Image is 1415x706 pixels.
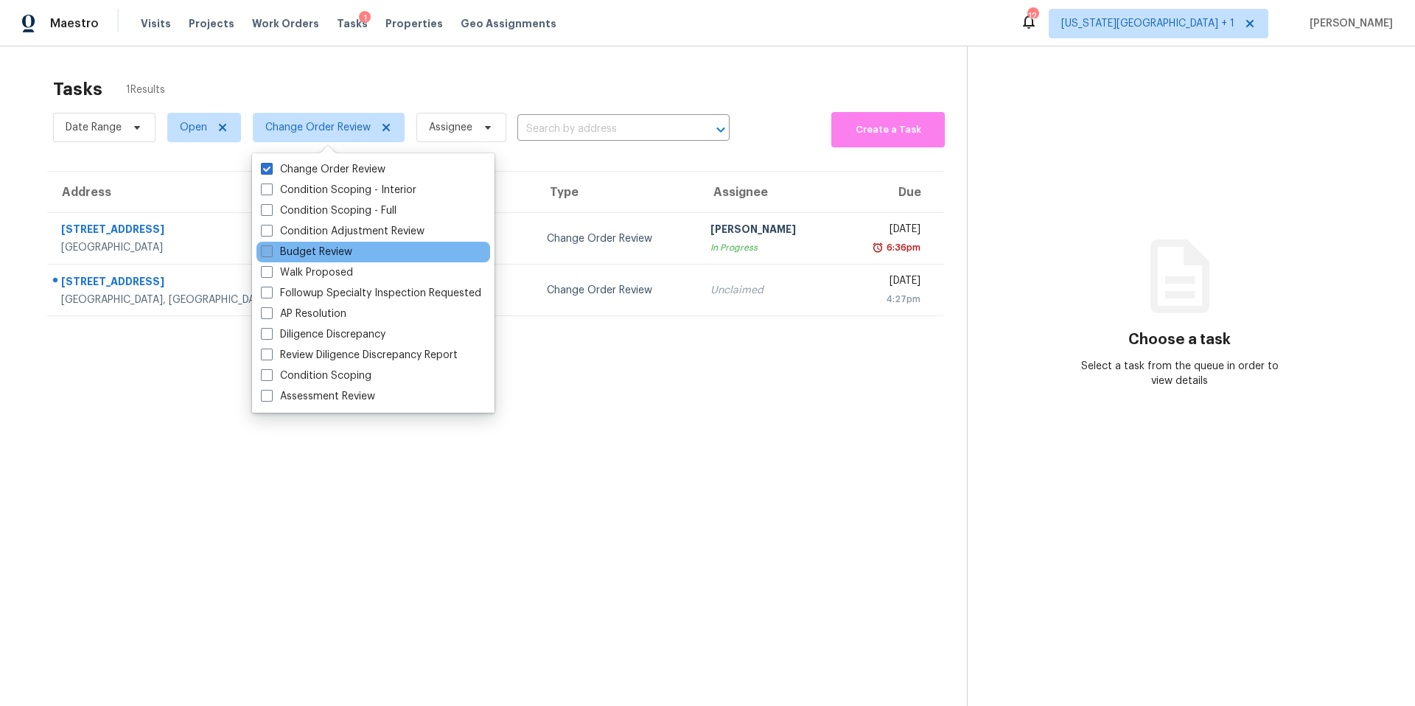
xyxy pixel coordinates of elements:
[1061,16,1234,31] span: [US_STATE][GEOGRAPHIC_DATA] + 1
[47,172,396,213] th: Address
[66,120,122,135] span: Date Range
[710,240,825,255] div: In Progress
[261,162,385,177] label: Change Order Review
[710,222,825,240] div: [PERSON_NAME]
[261,368,371,383] label: Condition Scoping
[50,16,99,31] span: Maestro
[141,16,171,31] span: Visits
[699,172,837,213] th: Assignee
[261,389,375,404] label: Assessment Review
[710,119,731,140] button: Open
[261,348,458,363] label: Review Diligence Discrepancy Report
[189,16,234,31] span: Projects
[535,172,699,213] th: Type
[265,120,371,135] span: Change Order Review
[61,293,385,307] div: [GEOGRAPHIC_DATA], [GEOGRAPHIC_DATA], 77449
[261,327,385,342] label: Diligence Discrepancy
[1027,9,1038,24] div: 12
[261,245,352,259] label: Budget Review
[61,240,385,255] div: [GEOGRAPHIC_DATA]
[252,16,319,31] span: Work Orders
[53,82,102,97] h2: Tasks
[385,16,443,31] span: Properties
[831,112,945,147] button: Create a Task
[180,120,207,135] span: Open
[429,120,472,135] span: Assignee
[1074,359,1286,388] div: Select a task from the queue in order to view details
[261,265,353,280] label: Walk Proposed
[461,16,556,31] span: Geo Assignments
[61,274,385,293] div: [STREET_ADDRESS]
[849,222,920,240] div: [DATE]
[884,240,920,255] div: 6:36pm
[849,273,920,292] div: [DATE]
[126,83,165,97] span: 1 Results
[261,286,481,301] label: Followup Specialty Inspection Requested
[1304,16,1393,31] span: [PERSON_NAME]
[261,224,424,239] label: Condition Adjustment Review
[61,222,385,240] div: [STREET_ADDRESS]
[337,18,368,29] span: Tasks
[839,122,937,139] span: Create a Task
[872,240,884,255] img: Overdue Alarm Icon
[547,231,687,246] div: Change Order Review
[359,11,371,26] div: 1
[261,203,396,218] label: Condition Scoping - Full
[261,307,346,321] label: AP Resolution
[261,183,416,198] label: Condition Scoping - Interior
[547,283,687,298] div: Change Order Review
[837,172,943,213] th: Due
[1128,332,1231,347] h3: Choose a task
[517,118,688,141] input: Search by address
[849,292,920,307] div: 4:27pm
[710,283,825,298] div: Unclaimed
